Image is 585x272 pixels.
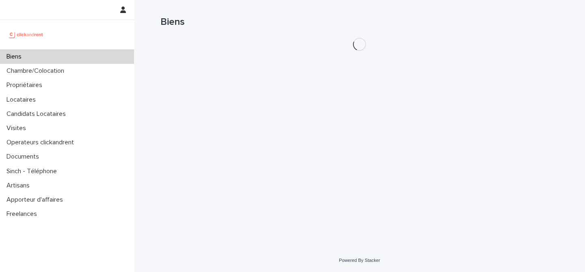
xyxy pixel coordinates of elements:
[3,182,36,189] p: Artisans
[6,26,46,43] img: UCB0brd3T0yccxBKYDjQ
[3,96,42,104] p: Locataires
[160,16,559,28] h1: Biens
[3,81,49,89] p: Propriétaires
[3,67,71,75] p: Chambre/Colocation
[3,53,28,61] p: Biens
[3,124,32,132] p: Visites
[3,210,43,218] p: Freelances
[3,110,72,118] p: Candidats Locataires
[3,168,63,175] p: Sinch - Téléphone
[3,139,80,146] p: Operateurs clickandrent
[3,196,69,204] p: Apporteur d'affaires
[339,258,380,263] a: Powered By Stacker
[3,153,45,161] p: Documents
